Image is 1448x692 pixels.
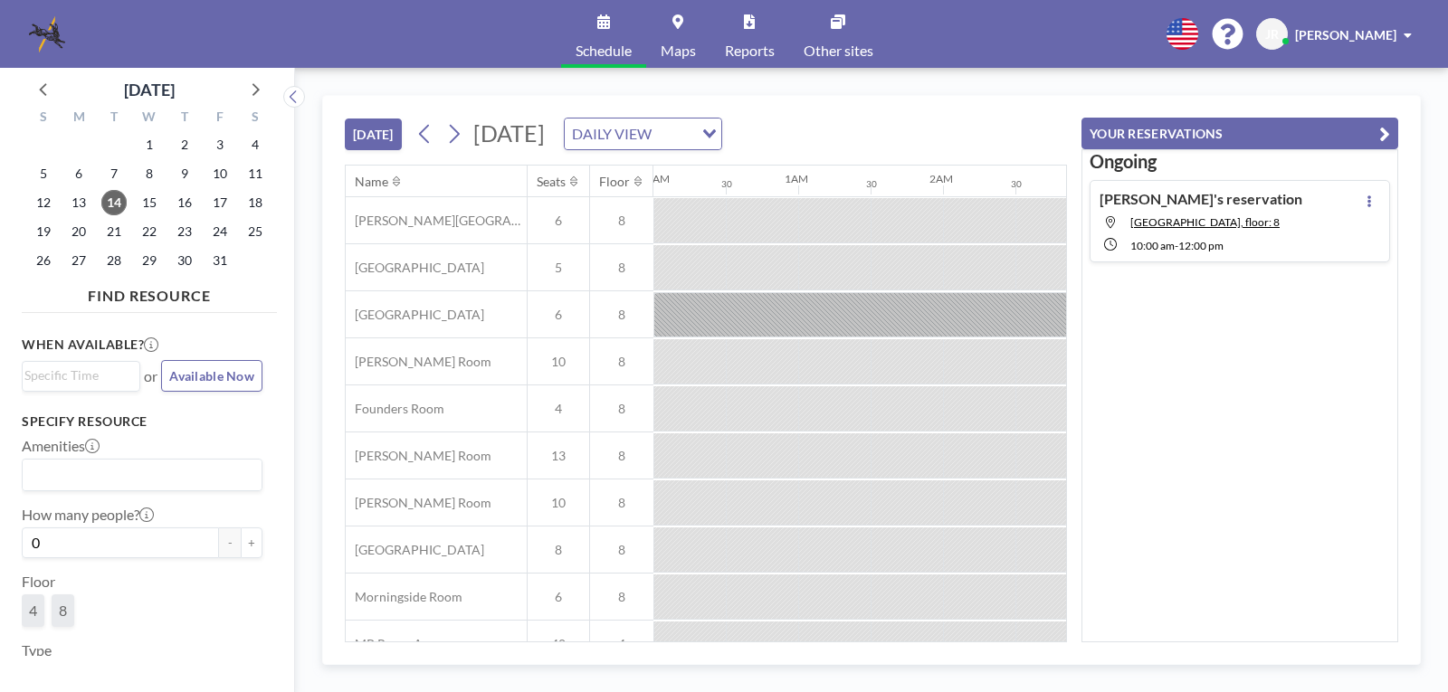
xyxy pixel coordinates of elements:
span: Wednesday, October 1, 2025 [137,132,162,157]
span: Saturday, October 11, 2025 [243,161,268,186]
span: Monday, October 27, 2025 [66,248,91,273]
span: [PERSON_NAME] Room [346,354,491,370]
span: Maps [661,43,696,58]
span: Tuesday, October 28, 2025 [101,248,127,273]
input: Search for option [24,463,252,487]
div: 30 [866,178,877,190]
span: [PERSON_NAME][GEOGRAPHIC_DATA] [346,213,527,229]
span: 8 [590,589,653,605]
img: organization-logo [29,16,65,52]
input: Search for option [24,365,129,385]
span: Other sites [804,43,873,58]
span: [GEOGRAPHIC_DATA] [346,260,484,276]
span: Sunday, October 19, 2025 [31,219,56,244]
span: Friday, October 31, 2025 [207,248,233,273]
span: Thursday, October 16, 2025 [172,190,197,215]
span: [GEOGRAPHIC_DATA] [346,542,484,558]
span: 8 [590,495,653,511]
span: Thursday, October 2, 2025 [172,132,197,157]
span: MP Room A [346,636,423,652]
span: 6 [528,589,589,605]
span: 6 [528,307,589,323]
span: Thursday, October 30, 2025 [172,248,197,273]
span: 8 [528,542,589,558]
span: Morningside Room [346,589,462,605]
h4: FIND RESOURCE [22,280,277,305]
div: 1AM [785,172,808,185]
div: [DATE] [124,77,175,102]
input: Search for option [657,122,691,146]
span: Thursday, October 23, 2025 [172,219,197,244]
span: Brookwood Room, floor: 8 [1130,215,1280,229]
h4: [PERSON_NAME]'s reservation [1100,190,1302,208]
div: Search for option [23,362,139,389]
span: 8 [590,213,653,229]
span: [DATE] [473,119,545,147]
span: Available Now [169,368,254,384]
span: Thursday, October 9, 2025 [172,161,197,186]
div: Seats [537,174,566,190]
span: DAILY VIEW [568,122,655,146]
button: YOUR RESERVATIONS [1081,118,1398,149]
span: [PERSON_NAME] [1295,27,1396,43]
span: Monday, October 13, 2025 [66,190,91,215]
span: 8 [590,260,653,276]
div: Search for option [565,118,721,149]
div: 12AM [640,172,670,185]
span: 40 [528,636,589,652]
label: Amenities [22,437,100,455]
span: Sunday, October 26, 2025 [31,248,56,273]
h3: Ongoing [1090,150,1390,173]
div: 30 [1011,178,1022,190]
span: Tuesday, October 7, 2025 [101,161,127,186]
span: [PERSON_NAME] Room [346,495,491,511]
span: Wednesday, October 22, 2025 [137,219,162,244]
span: 4 [29,602,37,619]
div: T [97,107,132,130]
span: Sunday, October 12, 2025 [31,190,56,215]
h3: Specify resource [22,413,262,430]
span: Monday, October 6, 2025 [66,161,91,186]
span: 8 [59,602,67,619]
span: 10 [528,495,589,511]
span: Wednesday, October 29, 2025 [137,248,162,273]
span: Friday, October 3, 2025 [207,132,233,157]
span: Saturday, October 18, 2025 [243,190,268,215]
span: Tuesday, October 14, 2025 [101,190,127,215]
span: 8 [590,401,653,417]
span: Tuesday, October 21, 2025 [101,219,127,244]
label: How many people? [22,506,154,524]
div: 30 [721,178,732,190]
span: Reports [725,43,775,58]
button: [DATE] [345,118,402,150]
span: 8 [590,354,653,370]
div: W [132,107,167,130]
span: 6 [528,213,589,229]
span: JR [1265,26,1279,43]
span: 10:00 AM [1130,239,1175,252]
span: 8 [590,542,653,558]
div: 2AM [929,172,953,185]
span: Monday, October 20, 2025 [66,219,91,244]
span: 8 [590,448,653,464]
span: Saturday, October 25, 2025 [243,219,268,244]
span: or [144,367,157,385]
span: 12:00 PM [1178,239,1224,252]
span: Sunday, October 5, 2025 [31,161,56,186]
span: Founders Room [346,401,444,417]
button: + [241,527,262,558]
div: M [62,107,97,130]
label: Floor [22,573,55,591]
button: - [219,527,241,558]
span: Friday, October 24, 2025 [207,219,233,244]
span: Schedule [576,43,632,58]
button: Available Now [161,360,262,392]
div: T [167,107,202,130]
span: [PERSON_NAME] Room [346,448,491,464]
span: 4 [590,636,653,652]
div: S [237,107,272,130]
span: 4 [528,401,589,417]
span: - [1175,239,1178,252]
span: Wednesday, October 15, 2025 [137,190,162,215]
label: Type [22,641,52,659]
